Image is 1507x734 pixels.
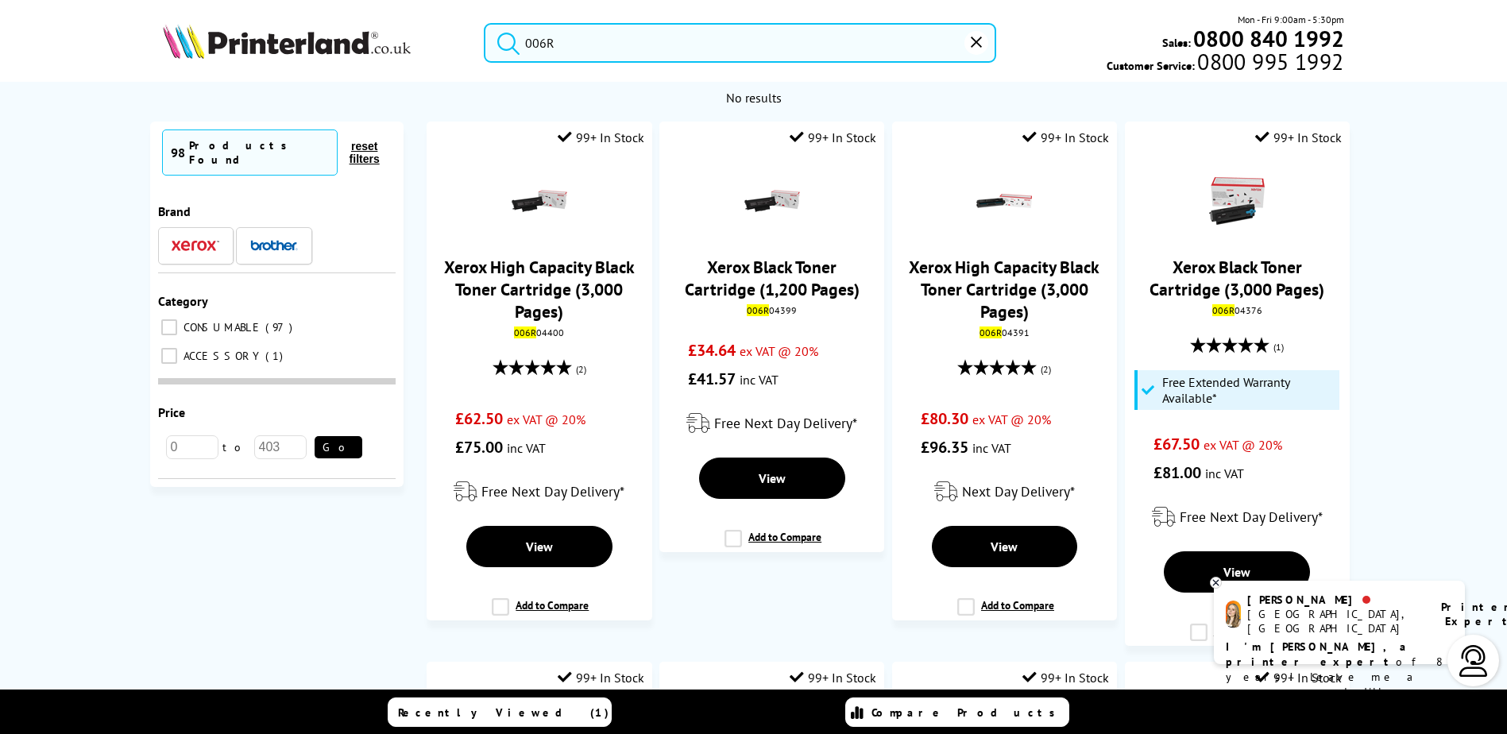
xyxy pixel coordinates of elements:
span: View [1223,564,1250,580]
a: Recently Viewed (1) [388,697,612,727]
span: Customer Service: [1107,54,1343,73]
span: Next Day Delivery* [962,482,1075,500]
span: 97 [265,320,296,334]
mark: 006R [980,326,1002,338]
img: amy-livechat.png [1226,601,1241,628]
span: £62.50 [455,408,503,429]
span: to [218,440,254,454]
span: (1) [1273,332,1284,362]
span: £67.50 [1153,434,1200,454]
img: Xerox-Std-BlackToner-006R04399-Small.gif [744,173,800,229]
span: ex VAT @ 20% [740,343,818,359]
div: 99+ In Stock [790,670,876,686]
span: Free Next Day Delivery* [714,414,857,432]
a: View [1164,551,1310,593]
a: Xerox Black Toner Cartridge (1,200 Pages) [685,256,860,300]
a: View [932,526,1078,567]
span: 98 [171,145,185,160]
div: 99+ In Stock [1022,129,1109,145]
div: 04391 [904,326,1105,338]
span: £34.64 [688,340,736,361]
div: No results [171,90,1335,106]
label: Add to Compare [1190,624,1287,654]
span: £75.00 [455,437,503,458]
div: 99+ In Stock [558,670,644,686]
span: £80.30 [921,408,968,429]
span: (2) [1041,354,1051,384]
b: I'm [PERSON_NAME], a printer expert [1226,639,1411,669]
span: (2) [576,354,586,384]
span: View [759,470,786,486]
div: modal_delivery [435,469,643,514]
div: 99+ In Stock [790,129,876,145]
span: £41.57 [688,369,736,389]
img: Printerland Logo [163,24,411,59]
a: Xerox High Capacity Black Toner Cartridge (3,000 Pages) [444,256,635,323]
img: user-headset-light.svg [1458,645,1490,677]
span: inc VAT [507,440,546,456]
a: Compare Products [845,697,1069,727]
input: Search prod [484,23,996,63]
span: Compare Products [871,705,1064,720]
label: Add to Compare [492,598,589,628]
mark: 006R [1212,304,1235,316]
div: modal_delivery [1133,495,1342,539]
span: £96.35 [921,437,968,458]
div: Products Found [189,138,329,167]
a: Printerland Logo [163,24,464,62]
p: of 8 years! Leave me a message and I'll respond ASAP [1226,639,1453,715]
span: inc VAT [1205,466,1244,481]
span: Recently Viewed (1) [398,705,609,720]
div: [GEOGRAPHIC_DATA], [GEOGRAPHIC_DATA] [1247,607,1421,635]
div: modal_delivery [667,401,876,446]
span: inc VAT [972,440,1011,456]
img: Brother [250,240,298,251]
div: [PERSON_NAME] [1247,593,1421,607]
input: 0 [166,435,218,459]
span: Price [158,404,185,420]
span: Brand [158,203,191,219]
span: 1 [265,349,287,363]
button: reset filters [338,139,392,166]
a: View [466,526,612,567]
input: 403 [254,435,307,459]
label: Add to Compare [957,598,1054,628]
button: Go [315,436,362,458]
label: Add to Compare [725,530,821,560]
span: View [526,539,553,554]
a: Xerox High Capacity Black Toner Cartridge (3,000 Pages) [909,256,1099,323]
input: ACCESSORY 1 [161,348,177,364]
div: 99+ In Stock [1255,129,1342,145]
b: 0800 840 1992 [1193,24,1344,53]
span: View [991,539,1018,554]
a: Xerox Black Toner Cartridge (3,000 Pages) [1150,256,1324,300]
span: Free Next Day Delivery* [481,482,624,500]
div: 99+ In Stock [558,129,644,145]
img: Xerox [172,240,219,251]
mark: 006R [514,326,536,338]
span: 0800 995 1992 [1195,54,1343,69]
span: CONSUMABLE [180,320,264,334]
span: Free Extended Warranty Available* [1162,374,1335,406]
div: 04399 [671,304,872,316]
a: View [699,458,845,499]
span: Sales: [1162,35,1191,50]
input: CONSUMABLE 97 [161,319,177,335]
span: Free Next Day Delivery* [1180,508,1323,526]
img: Xerox-C230-C235-HC-BlackToner-Small.gif [976,173,1032,229]
div: 04376 [1137,304,1338,316]
div: modal_delivery [900,469,1109,514]
span: £81.00 [1153,462,1201,483]
a: 0800 840 1992 [1191,31,1344,46]
span: ex VAT @ 20% [1204,437,1282,453]
span: ex VAT @ 20% [972,411,1051,427]
img: Xerox-B310-Std-Black-Toner-Small.gif [1209,173,1265,229]
span: ex VAT @ 20% [507,411,585,427]
span: Mon - Fri 9:00am - 5:30pm [1238,12,1344,27]
span: Category [158,293,208,309]
span: ACCESSORY [180,349,264,363]
span: inc VAT [740,372,779,388]
mark: 006R [747,304,769,316]
div: 04400 [439,326,640,338]
div: 99+ In Stock [1022,670,1109,686]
